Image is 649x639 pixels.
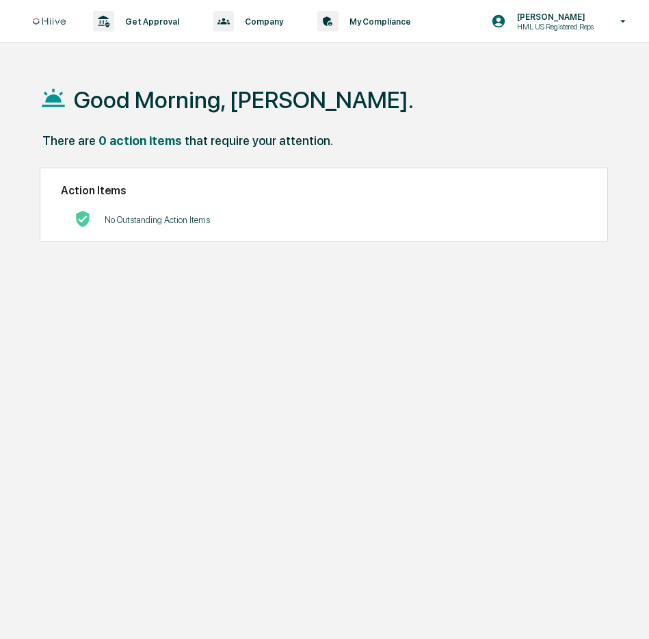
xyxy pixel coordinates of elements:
p: HML US Registered Reps [506,22,600,31]
p: My Compliance [339,16,418,27]
div: that require your attention. [185,133,333,148]
img: No Actions logo [75,211,91,227]
p: Get Approval [114,16,186,27]
p: Company [234,16,290,27]
div: There are [42,133,96,148]
p: No Outstanding Action Items [105,215,210,225]
img: logo [33,18,66,25]
div: 0 action items [98,133,182,148]
h2: Action Items [61,184,587,197]
p: [PERSON_NAME] [506,12,600,22]
h1: Good Morning, [PERSON_NAME]. [74,86,414,114]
